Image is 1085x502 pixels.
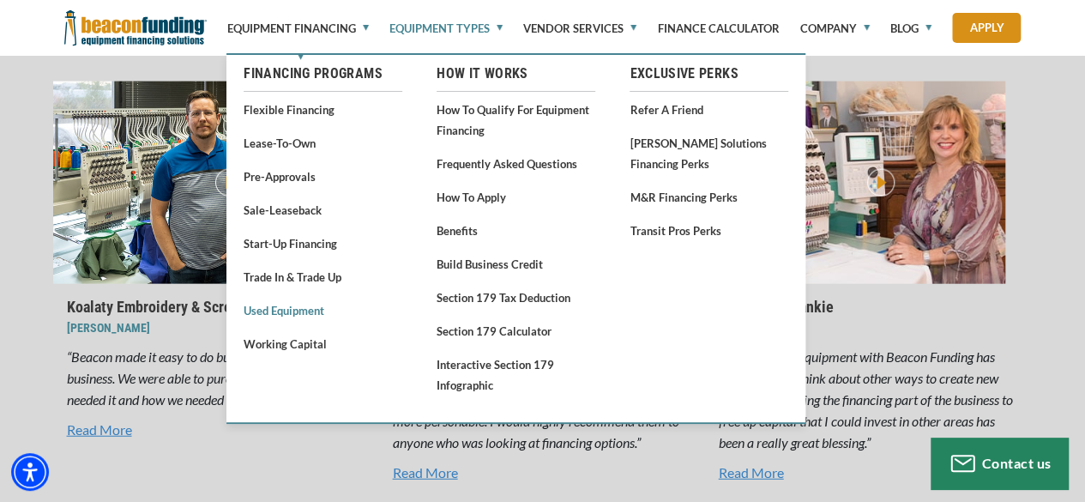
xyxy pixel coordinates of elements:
[244,199,402,221] a: Sale-Leaseback
[393,463,693,483] a: ” Read More - open in a new tab
[931,438,1068,489] button: Contact us
[630,132,788,174] a: [PERSON_NAME] Solutions Financing Perks
[437,253,595,275] a: Build Business Credit
[982,455,1052,471] span: Contact us
[630,99,788,120] a: Refer a Friend
[719,348,1013,451] em: “Financing the equipment with Beacon Funding has allowed me to think about other ways to create n...
[244,64,402,84] a: Financing Programs
[11,453,49,491] div: Accessibility Menu
[67,318,367,338] p: [PERSON_NAME]
[719,463,1019,483] a: ” Read More - open in a new tab
[437,220,595,241] a: Benefits
[67,297,367,318] p: Koalaty Embroidery & Screen Printing
[244,166,402,187] a: Pre-approvals
[244,99,402,120] a: Flexible Financing
[215,169,243,197] img: Play
[437,99,595,141] a: How to Qualify for Equipment Financing
[437,287,595,308] a: Section 179 Tax Deduction
[719,297,1019,318] p: Storybook Blankie
[67,348,367,408] em: “Beacon made it easy to do business, to grow my business. We were able to purchase equipment when...
[867,169,895,197] img: Play
[53,82,353,284] img: Koalaty Embroidery & Screen Printing
[705,82,1005,284] img: Sydney Allen
[437,354,595,396] a: Interactive Section 179 Infographic
[437,186,595,208] a: How to Apply
[630,64,788,84] a: Exclusive Perks
[630,220,788,241] a: Transit Pros Perks
[244,266,402,287] a: Trade In & Trade Up
[437,320,595,342] a: Section 179 Calculator
[244,299,402,321] a: Used Equipment
[952,13,1021,43] a: Apply
[437,64,595,84] a: How It Works
[244,333,402,354] a: Working Capital
[719,318,1019,338] p: [PERSON_NAME]
[244,233,402,254] a: Start-Up Financing
[244,132,402,154] a: Lease-To-Own
[437,153,595,174] a: Frequently Asked Questions
[67,420,367,440] a: ” Read More - open in a new tab
[630,186,788,208] a: M&R Financing Perks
